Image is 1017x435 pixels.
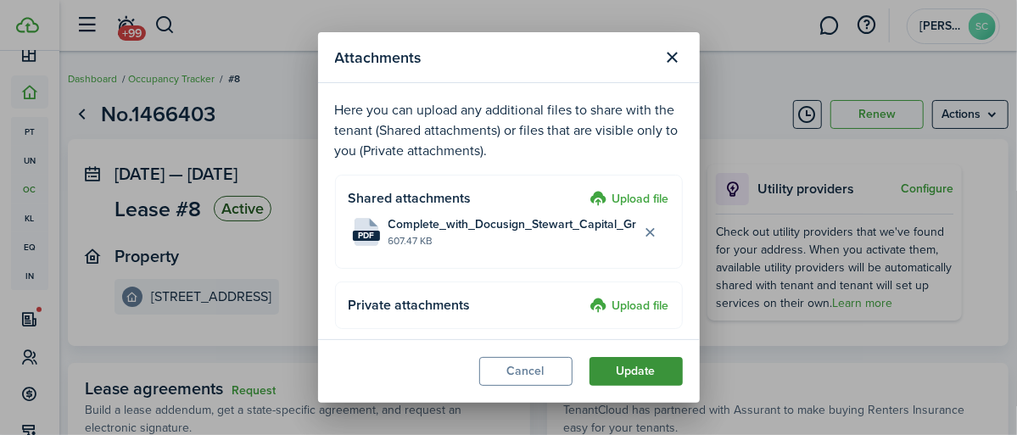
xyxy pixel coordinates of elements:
[335,41,654,74] modal-title: Attachments
[349,188,584,209] h4: Shared attachments
[349,295,584,315] h4: Private attachments
[353,231,380,241] file-extension: pdf
[636,218,665,247] button: Delete file
[353,218,380,246] file-icon: File
[590,357,683,386] button: Update
[335,100,683,161] p: Here you can upload any additional files to share with the tenant (Shared attachments) or files t...
[388,233,636,248] file-size: 607.47 KB
[658,43,687,72] button: Close modal
[388,215,636,233] span: Complete_with_Docusign_Stewart_Capital_Group (1).pdf
[479,357,573,386] button: Cancel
